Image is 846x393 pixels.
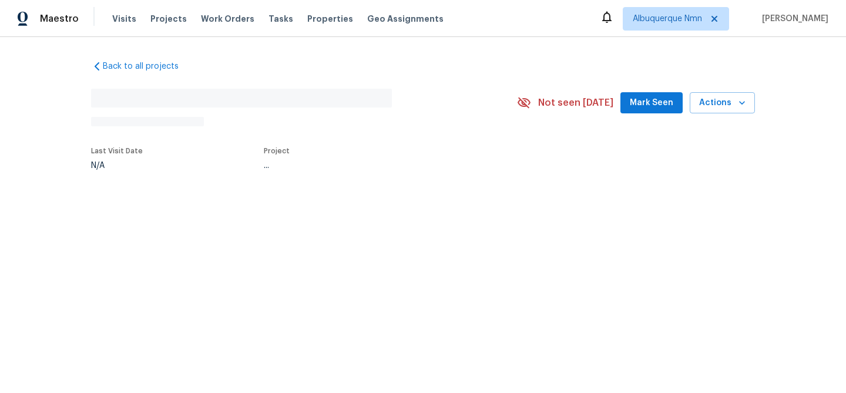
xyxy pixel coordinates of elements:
span: Project [264,147,290,154]
span: Not seen [DATE] [538,97,613,109]
a: Back to all projects [91,61,204,72]
span: Mark Seen [630,96,673,110]
button: Mark Seen [620,92,683,114]
div: ... [264,162,489,170]
span: Geo Assignments [367,13,444,25]
span: Last Visit Date [91,147,143,154]
span: Projects [150,13,187,25]
span: Properties [307,13,353,25]
span: Tasks [268,15,293,23]
span: Albuquerque Nmn [633,13,702,25]
span: Visits [112,13,136,25]
span: Maestro [40,13,79,25]
button: Actions [690,92,755,114]
div: N/A [91,162,143,170]
span: Actions [699,96,746,110]
span: [PERSON_NAME] [757,13,828,25]
span: Work Orders [201,13,254,25]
